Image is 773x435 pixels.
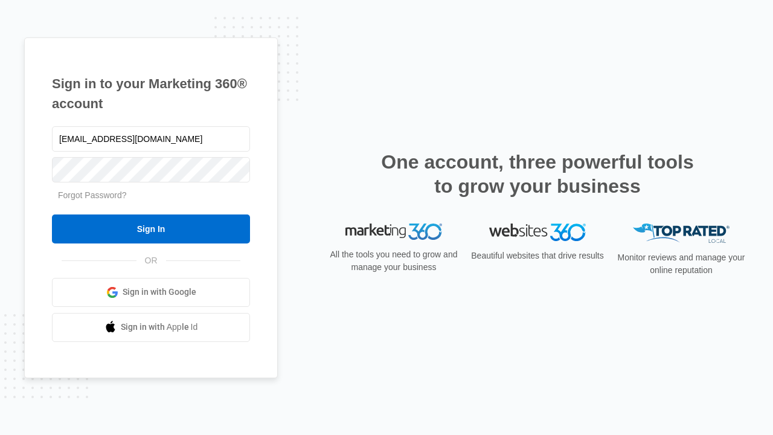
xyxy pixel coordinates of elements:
[326,248,461,274] p: All the tools you need to grow and manage your business
[52,278,250,307] a: Sign in with Google
[123,286,196,298] span: Sign in with Google
[470,250,605,262] p: Beautiful websites that drive results
[121,321,198,333] span: Sign in with Apple Id
[52,214,250,243] input: Sign In
[52,74,250,114] h1: Sign in to your Marketing 360® account
[136,254,166,267] span: OR
[377,150,698,198] h2: One account, three powerful tools to grow your business
[489,224,586,241] img: Websites 360
[58,190,127,200] a: Forgot Password?
[52,126,250,152] input: Email
[345,224,442,240] img: Marketing 360
[614,251,749,277] p: Monitor reviews and manage your online reputation
[52,313,250,342] a: Sign in with Apple Id
[633,224,730,243] img: Top Rated Local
